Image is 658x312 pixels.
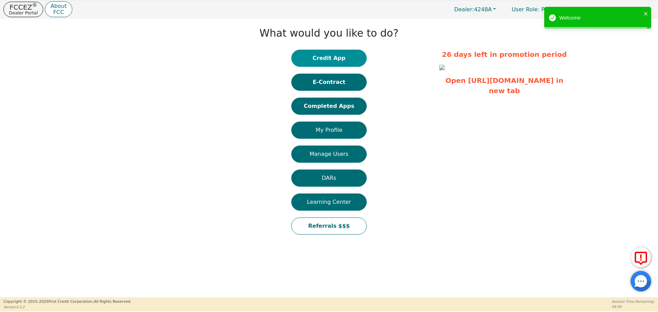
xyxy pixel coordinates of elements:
[9,4,38,11] p: FCCEZ
[291,194,367,211] button: Learning Center
[3,299,131,305] p: Copyright © 2015- 2025 First Credit Corporation.
[454,6,474,13] span: Dealer:
[50,10,66,15] p: FCC
[291,122,367,139] button: My Profile
[505,3,569,16] p: Primary
[9,11,38,15] p: Dealer Portal
[644,10,648,17] button: close
[94,299,131,304] span: All Rights Reserved.
[45,1,72,17] button: AboutFCC
[291,98,367,115] button: Completed Apps
[439,49,570,60] p: 26 days left in promotion period
[32,2,37,8] sup: ®
[291,50,367,67] button: Credit App
[3,2,43,17] button: FCCEZ®Dealer Portal
[612,304,655,309] p: 58:56
[631,247,651,267] button: Report Error to FCC
[447,4,503,15] button: Dealer:4248A
[291,170,367,187] button: DARs
[50,3,66,9] p: About
[512,6,539,13] span: User Role :
[446,76,563,95] a: Open [URL][DOMAIN_NAME] in new tab
[291,74,367,91] button: E-Contract
[505,3,569,16] a: User Role: Primary
[291,217,367,235] button: Referrals $$$
[439,65,445,70] img: bf845779-34f8-482c-b5fb-62cd562b36c9
[454,6,492,13] span: 4248A
[259,27,399,39] h1: What would you like to do?
[571,4,655,15] button: 4248A:[PERSON_NAME]
[612,299,655,304] p: Session Time Remaining:
[291,146,367,163] button: Manage Users
[559,14,642,22] div: Welcome
[3,304,131,310] p: Version 3.2.2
